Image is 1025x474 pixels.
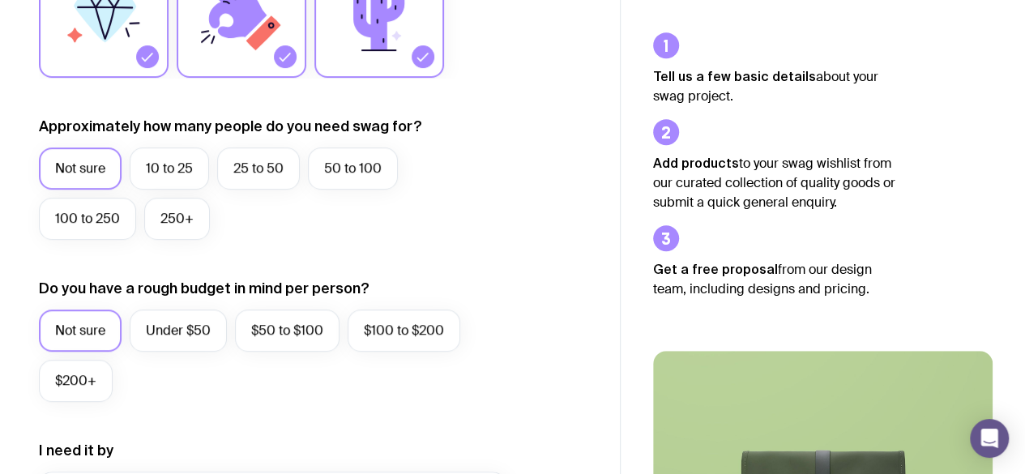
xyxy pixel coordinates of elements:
label: $200+ [39,360,113,402]
label: $50 to $100 [235,310,340,352]
label: Approximately how many people do you need swag for? [39,117,422,136]
strong: Add products [653,156,739,170]
label: 50 to 100 [308,147,398,190]
label: Not sure [39,147,122,190]
label: I need it by [39,441,113,460]
p: about your swag project. [653,66,896,106]
strong: Tell us a few basic details [653,69,816,83]
label: 250+ [144,198,210,240]
label: Under $50 [130,310,227,352]
label: 100 to 250 [39,198,136,240]
label: 25 to 50 [217,147,300,190]
label: 10 to 25 [130,147,209,190]
strong: Get a free proposal [653,262,778,276]
div: Open Intercom Messenger [970,419,1009,458]
label: $100 to $200 [348,310,460,352]
p: from our design team, including designs and pricing. [653,259,896,299]
p: to your swag wishlist from our curated collection of quality goods or submit a quick general enqu... [653,153,896,212]
label: Not sure [39,310,122,352]
label: Do you have a rough budget in mind per person? [39,279,369,298]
